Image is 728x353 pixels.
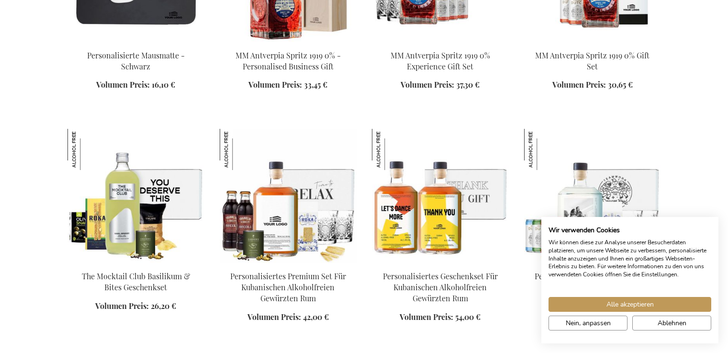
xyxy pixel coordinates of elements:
[400,312,481,323] a: Volumen Preis: 54,00 €
[401,80,454,90] span: Volumen Preis:
[400,312,453,322] span: Volumen Preis:
[151,301,176,311] span: 26,20 €
[220,129,261,170] img: Personalisiertes Premium Set Für Kubanischen Alkoholfreien Gewürzten Rum
[247,312,329,323] a: Volumen Preis: 42,00 €
[535,50,650,71] a: MM Antverpia Spritz 1919 0% Gift Set
[67,38,204,47] a: Personalised Leather Mouse Pad - Black
[658,318,686,328] span: Ablehnen
[552,80,633,91] a: Volumen Preis: 30,65 €
[606,299,654,309] span: Alle akzeptieren
[383,271,498,303] a: Personalisiertes Geschenkset Für Kubanischen Alkoholfreien Gewürzten Rum
[95,301,176,312] a: Volumen Preis: 26,20 €
[524,129,661,263] img: Personalised Non-Alcoholic Botanical Dry Gin Premium Set
[152,80,175,90] span: 16,10 €
[608,80,633,90] span: 30,65 €
[455,312,481,322] span: 54,00 €
[220,129,357,263] img: Personalised Non-Alcoholic Cuban Spiced Rum Premium Set
[95,301,149,311] span: Volumen Preis:
[67,129,109,170] img: The Mocktail Club Basilikum & Bites Geschenkset
[552,80,606,90] span: Volumen Preis:
[67,129,204,263] img: The Mocktail Club Basilikum & Bites Geschenkset
[67,259,204,268] a: The Mocktail Club Basilikum & Bites Geschenkset The Mocktail Club Basilikum & Bites Geschenkset
[230,271,346,303] a: Personalisiertes Premium Set Für Kubanischen Alkoholfreien Gewürzten Rum
[549,226,711,235] h2: Wir verwenden Cookies
[456,80,480,90] span: 37,30 €
[220,259,357,268] a: Personalised Non-Alcoholic Cuban Spiced Rum Premium Set Personalisiertes Premium Set Für Kubanisc...
[87,50,185,71] a: Personalisierte Mausmatte - Schwarz
[566,318,611,328] span: Nein, anpassen
[372,259,509,268] a: Personalisiertes Geschenkset Für Kubanischen Alkoholfreien Gewürzten Rum Personalisiertes Geschen...
[524,129,565,170] img: Personalisiertes Premium Set Für Botanischen Alkoholfreien Trocken Gin
[524,38,661,47] a: MM Antverpia Spritz 1919 0% Gift Set
[248,80,327,91] a: Volumen Preis: 33,45 €
[632,316,711,330] button: Alle verweigern cookies
[372,38,509,47] a: MM Antverpia Spritz 1919 0% Experience Gift Set
[248,80,302,90] span: Volumen Preis:
[82,271,190,292] a: The Mocktail Club Basilikum & Bites Geschenkset
[549,297,711,312] button: Akzeptieren Sie alle cookies
[96,80,175,91] a: Volumen Preis: 16,10 €
[220,38,357,47] a: MM Antverpia Spritz 1919 0% - Personalised Business Gift
[372,129,413,170] img: Personalisiertes Geschenkset Für Kubanischen Alkoholfreien Gewürzten Rum
[96,80,150,90] span: Volumen Preis:
[549,239,711,279] p: Wir können diese zur Analyse unserer Besucherdaten platzieren, um unsere Webseite zu verbessern, ...
[372,129,509,263] img: Personalisiertes Geschenkset Für Kubanischen Alkoholfreien Gewürzten Rum
[535,271,650,303] a: Personalisiertes Premium Set Für Botanischen Alkoholfreien Trocken Gin
[391,50,490,71] a: MM Antverpia Spritz 1919 0% Experience Gift Set
[524,259,661,268] a: Personalised Non-Alcoholic Botanical Dry Gin Premium Set Personalisiertes Premium Set Für Botanis...
[247,312,301,322] span: Volumen Preis:
[235,50,341,71] a: MM Antverpia Spritz 1919 0% - Personalised Business Gift
[549,316,627,330] button: cookie Einstellungen anpassen
[304,80,327,90] span: 33,45 €
[303,312,329,322] span: 42,00 €
[401,80,480,91] a: Volumen Preis: 37,30 €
